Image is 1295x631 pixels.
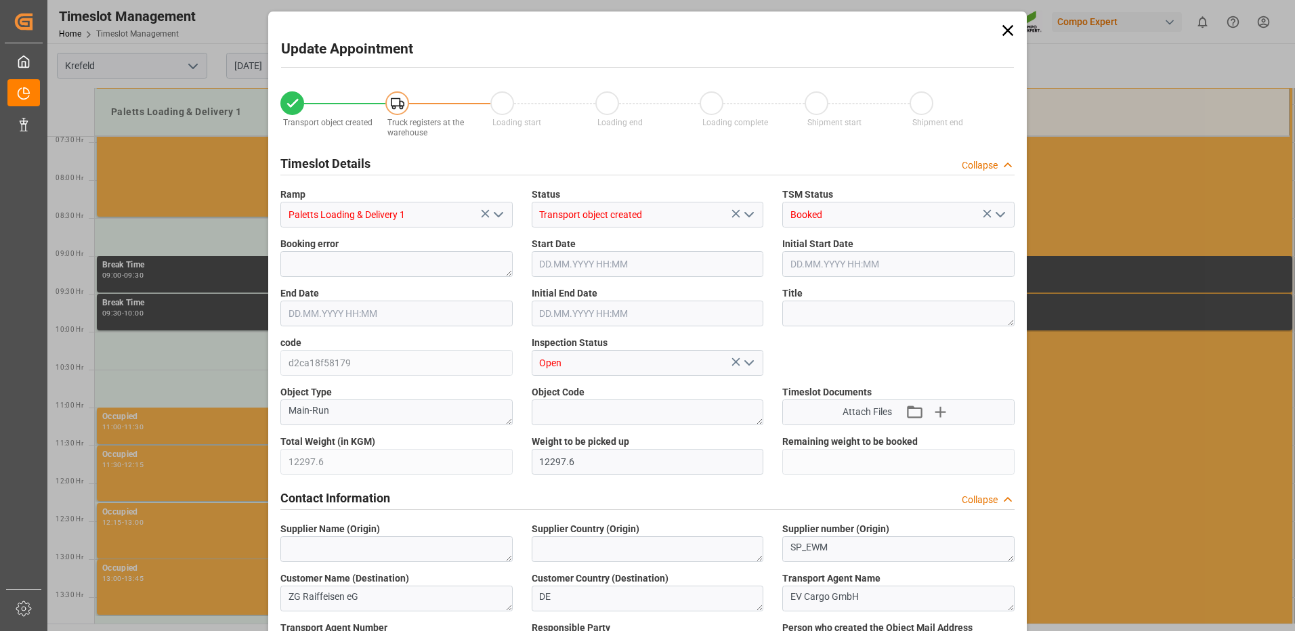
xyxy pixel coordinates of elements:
[597,118,643,127] span: Loading end
[280,489,390,507] h2: Contact Information
[283,118,373,127] span: Transport object created
[280,237,339,251] span: Booking error
[532,251,764,277] input: DD.MM.YYYY HH:MM
[782,237,853,251] span: Initial Start Date
[782,571,880,586] span: Transport Agent Name
[280,385,332,399] span: Object Type
[387,118,464,137] span: Truck registers at the warehouse
[280,286,319,301] span: End Date
[532,336,608,350] span: Inspection Status
[782,251,1015,277] input: DD.MM.YYYY HH:MM
[280,336,301,350] span: code
[962,493,998,507] div: Collapse
[989,204,1009,225] button: open menu
[532,188,560,202] span: Status
[738,353,759,374] button: open menu
[738,204,759,225] button: open menu
[782,536,1015,562] textarea: SP_EWM
[532,385,585,399] span: Object Code
[280,188,305,202] span: Ramp
[532,301,764,326] input: DD.MM.YYYY HH:MM
[281,39,413,60] h2: Update Appointment
[532,237,576,251] span: Start Date
[532,202,764,227] input: Type to search/select
[532,522,639,536] span: Supplier Country (Origin)
[280,202,513,227] input: Type to search/select
[807,118,862,127] span: Shipment start
[532,435,629,449] span: Weight to be picked up
[702,118,768,127] span: Loading complete
[532,586,764,611] textarea: DE
[782,522,889,536] span: Supplier number (Origin)
[532,571,668,586] span: Customer Country (Destination)
[843,405,892,419] span: Attach Files
[912,118,963,127] span: Shipment end
[782,435,918,449] span: Remaining weight to be booked
[782,385,872,399] span: Timeslot Documents
[280,301,513,326] input: DD.MM.YYYY HH:MM
[492,118,541,127] span: Loading start
[280,586,513,611] textarea: ZG Raiffeisen eG
[280,522,380,536] span: Supplier Name (Origin)
[782,286,803,301] span: Title
[280,435,375,449] span: Total Weight (in KGM)
[280,399,513,425] textarea: Main-Run
[532,286,597,301] span: Initial End Date
[782,586,1015,611] textarea: EV Cargo GmbH
[962,158,998,173] div: Collapse
[280,571,409,586] span: Customer Name (Destination)
[782,188,833,202] span: TSM Status
[487,204,507,225] button: open menu
[280,154,370,173] h2: Timeslot Details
